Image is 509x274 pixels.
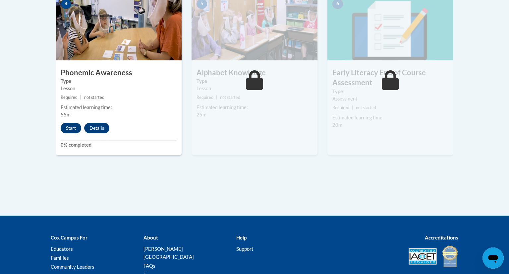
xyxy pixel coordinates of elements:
a: Support [236,246,254,252]
span: | [352,105,353,110]
span: not started [84,95,104,100]
a: [PERSON_NAME][GEOGRAPHIC_DATA] [143,246,194,260]
label: Type [197,78,312,85]
span: | [216,95,217,100]
b: Help [236,235,247,240]
img: Accredited IACET® Provider [409,248,437,265]
b: Accreditations [425,235,458,240]
div: Estimated learning time: [197,104,312,111]
iframe: Button to launch messaging window [482,247,504,269]
label: Type [332,88,448,95]
span: not started [356,105,376,110]
span: 55m [61,112,71,117]
button: Details [84,123,109,133]
label: 0% completed [61,141,177,149]
b: Cox Campus For [51,235,87,240]
label: Type [61,78,177,85]
span: Required [197,95,213,100]
a: Families [51,255,69,261]
button: Start [61,123,81,133]
span: Required [332,105,349,110]
div: Lesson [61,85,177,92]
h3: Early Literacy End of Course Assessment [327,68,453,88]
h3: Alphabet Knowledge [192,68,317,78]
h3: Phonemic Awareness [56,68,182,78]
b: About [143,235,158,240]
span: | [80,95,82,100]
span: not started [220,95,240,100]
div: Estimated learning time: [61,104,177,111]
img: IDA® Accredited [442,245,458,268]
div: Lesson [197,85,312,92]
span: 20m [332,122,342,128]
span: 25m [197,112,206,117]
div: Assessment [332,95,448,103]
a: FAQs [143,263,155,269]
span: Required [61,95,78,100]
a: Community Leaders [51,264,94,270]
div: Estimated learning time: [332,114,448,121]
a: Educators [51,246,73,252]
